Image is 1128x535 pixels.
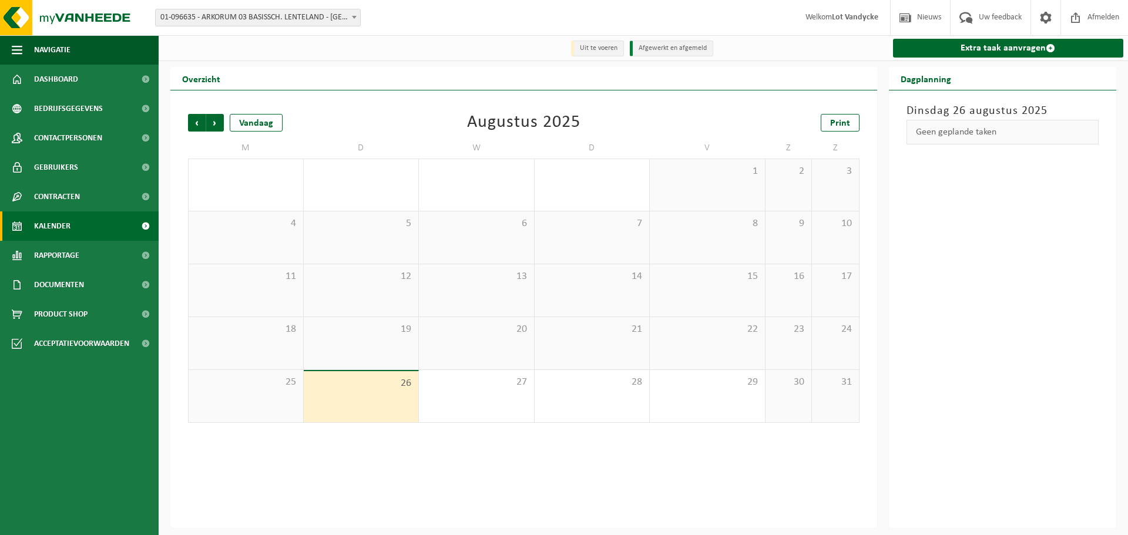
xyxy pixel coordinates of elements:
[467,114,580,132] div: Augustus 2025
[771,270,806,283] span: 16
[656,217,759,230] span: 8
[771,376,806,389] span: 30
[893,39,1124,58] a: Extra taak aanvragen
[34,300,88,329] span: Product Shop
[206,114,224,132] span: Volgende
[818,217,852,230] span: 10
[34,123,102,153] span: Contactpersonen
[656,165,759,178] span: 1
[656,323,759,336] span: 22
[425,376,528,389] span: 27
[830,119,850,128] span: Print
[34,182,80,211] span: Contracten
[34,241,79,270] span: Rapportage
[425,323,528,336] span: 20
[630,41,713,56] li: Afgewerkt en afgemeld
[194,376,297,389] span: 25
[188,137,304,159] td: M
[818,376,852,389] span: 31
[188,114,206,132] span: Vorige
[907,102,1099,120] h3: Dinsdag 26 augustus 2025
[230,114,283,132] div: Vandaag
[540,217,644,230] span: 7
[650,137,766,159] td: V
[34,153,78,182] span: Gebruikers
[304,137,419,159] td: D
[310,377,413,390] span: 26
[540,270,644,283] span: 14
[907,120,1099,144] div: Geen geplande taken
[170,67,232,90] h2: Overzicht
[766,137,813,159] td: Z
[419,137,535,159] td: W
[571,41,624,56] li: Uit te voeren
[818,270,852,283] span: 17
[535,137,650,159] td: D
[310,323,413,336] span: 19
[540,376,644,389] span: 28
[771,165,806,178] span: 2
[34,270,84,300] span: Documenten
[889,67,963,90] h2: Dagplanning
[310,217,413,230] span: 5
[656,270,759,283] span: 15
[540,323,644,336] span: 21
[656,376,759,389] span: 29
[34,65,78,94] span: Dashboard
[34,329,129,358] span: Acceptatievoorwaarden
[34,211,70,241] span: Kalender
[818,323,852,336] span: 24
[812,137,859,159] td: Z
[310,270,413,283] span: 12
[832,13,878,22] strong: Lot Vandycke
[194,217,297,230] span: 4
[156,9,360,26] span: 01-096635 - ARKORUM 03 BASISSCH. LENTELAND - ROESELARE
[155,9,361,26] span: 01-096635 - ARKORUM 03 BASISSCH. LENTELAND - ROESELARE
[821,114,860,132] a: Print
[34,94,103,123] span: Bedrijfsgegevens
[34,35,70,65] span: Navigatie
[771,217,806,230] span: 9
[771,323,806,336] span: 23
[818,165,852,178] span: 3
[194,270,297,283] span: 11
[194,323,297,336] span: 18
[425,270,528,283] span: 13
[425,217,528,230] span: 6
